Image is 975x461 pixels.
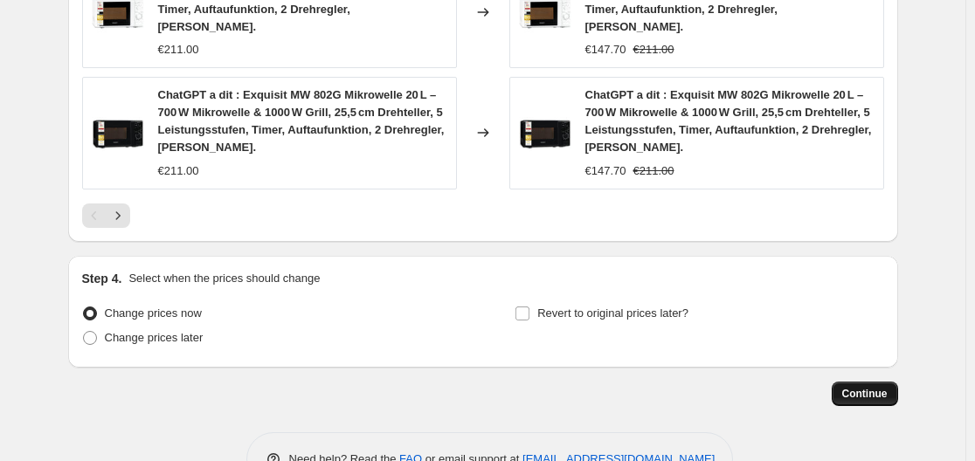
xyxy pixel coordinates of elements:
button: Continue [832,382,898,406]
div: €211.00 [158,162,199,180]
button: Next [106,203,130,228]
span: Change prices later [105,331,204,344]
strike: €211.00 [633,162,674,180]
span: ChatGPT a dit : Exquisit MW 802G Mikrowelle 20 L – 700 W Mikrowelle & 1000 W Grill, 25,5 cm Dreht... [158,88,445,154]
nav: Pagination [82,203,130,228]
p: Select when the prices should change [128,270,320,287]
div: €211.00 [158,41,199,58]
span: Continue [842,387,888,401]
div: €147.70 [585,162,626,180]
h2: Step 4. [82,270,122,287]
img: 81JNNt2q3DL_80x.jpg [519,107,571,159]
strike: €211.00 [633,41,674,58]
div: €147.70 [585,41,626,58]
span: ChatGPT a dit : Exquisit MW 802G Mikrowelle 20 L – 700 W Mikrowelle & 1000 W Grill, 25,5 cm Dreht... [585,88,872,154]
img: 81JNNt2q3DL_80x.jpg [92,107,144,159]
span: Change prices now [105,306,202,320]
span: Revert to original prices later? [537,306,688,320]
